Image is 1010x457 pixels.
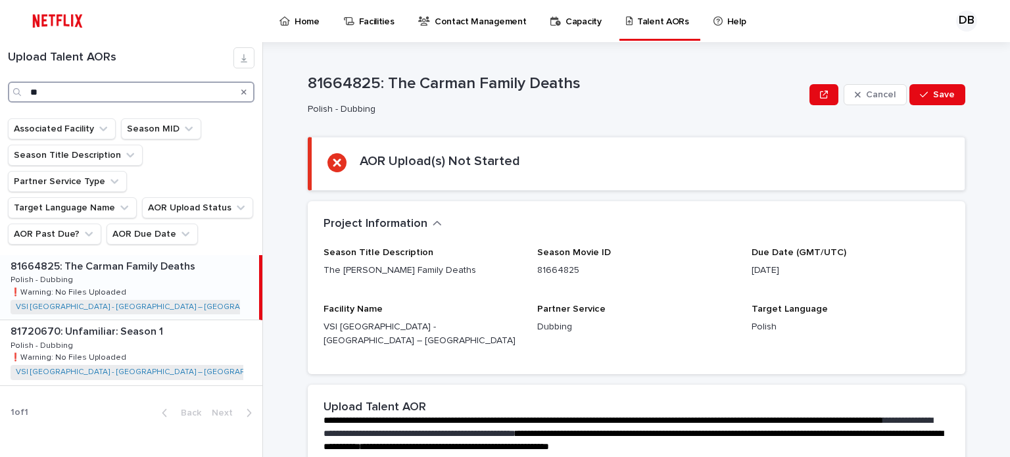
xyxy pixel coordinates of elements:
span: Facility Name [324,304,383,314]
p: Polish - Dubbing [11,273,76,285]
p: VSI [GEOGRAPHIC_DATA] - [GEOGRAPHIC_DATA] – [GEOGRAPHIC_DATA] [324,320,521,348]
span: Next [212,408,241,418]
p: The [PERSON_NAME] Family Deaths [324,264,521,277]
p: [DATE] [752,264,950,277]
h2: AOR Upload(s) Not Started [360,153,520,169]
button: AOR Upload Status [142,197,253,218]
span: Cancel [866,90,896,99]
h1: Upload Talent AORs [8,51,233,65]
p: Polish - Dubbing [11,339,76,350]
p: Polish [752,320,950,334]
p: 81664825: The Carman Family Deaths [11,258,198,273]
span: Due Date (GMT/UTC) [752,248,846,257]
button: Target Language Name [8,197,137,218]
div: DB [956,11,977,32]
button: Associated Facility [8,118,116,139]
span: Season Movie ID [537,248,611,257]
a: VSI [GEOGRAPHIC_DATA] - [GEOGRAPHIC_DATA] – [GEOGRAPHIC_DATA] [16,302,284,312]
button: AOR Past Due? [8,224,101,245]
h2: Project Information [324,217,427,231]
button: AOR Due Date [107,224,198,245]
p: ❗️Warning: No Files Uploaded [11,350,129,362]
button: Save [909,84,965,105]
span: Save [933,90,955,99]
p: Dubbing [537,320,735,334]
button: Cancel [844,84,907,105]
a: VSI [GEOGRAPHIC_DATA] - [GEOGRAPHIC_DATA] – [GEOGRAPHIC_DATA] [16,368,284,377]
img: ifQbXi3ZQGMSEF7WDB7W [26,8,89,34]
button: Partner Service Type [8,171,127,192]
p: ❗️Warning: No Files Uploaded [11,285,129,297]
span: Partner Service [537,304,606,314]
button: Season Title Description [8,145,143,166]
button: Project Information [324,217,442,231]
span: Season Title Description [324,248,433,257]
span: Target Language [752,304,828,314]
p: 81720670: Unfamiliar: Season 1 [11,323,166,338]
h2: Upload Talent AOR [324,400,426,415]
input: Search [8,82,254,103]
button: Back [151,407,206,419]
p: Polish - Dubbing [308,104,799,115]
p: 81664825 [537,264,735,277]
span: Back [173,408,201,418]
p: 81664825: The Carman Family Deaths [308,74,804,93]
button: Season MID [121,118,201,139]
button: Next [206,407,262,419]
